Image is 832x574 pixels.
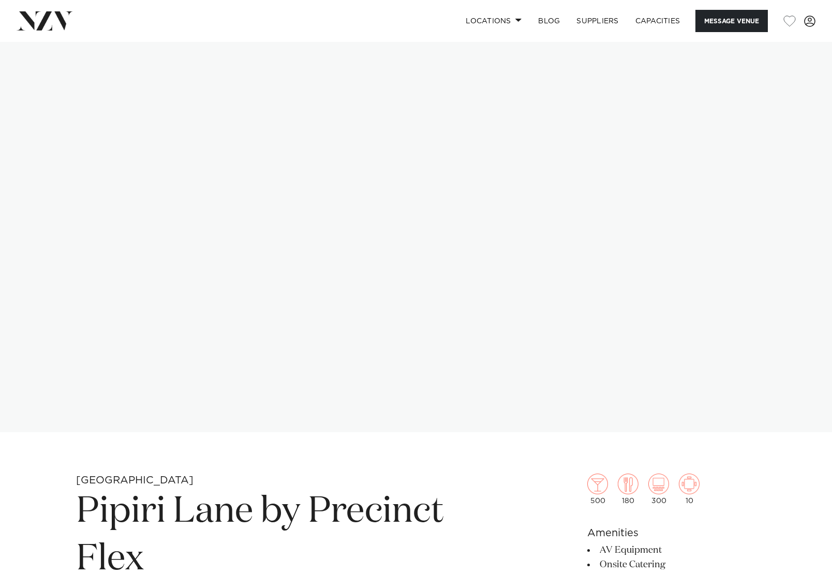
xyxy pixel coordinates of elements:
div: 180 [618,474,638,505]
img: nzv-logo.png [17,11,73,30]
a: BLOG [530,10,568,32]
img: meeting.png [679,474,700,494]
img: dining.png [618,474,638,494]
li: AV Equipment [587,543,756,557]
div: 500 [587,474,608,505]
a: Capacities [627,10,689,32]
small: [GEOGRAPHIC_DATA] [76,475,194,485]
h6: Amenities [587,525,756,541]
a: SUPPLIERS [568,10,627,32]
div: 300 [648,474,669,505]
img: cocktail.png [587,474,608,494]
a: Locations [457,10,530,32]
li: Onsite Catering [587,557,756,572]
button: Message Venue [695,10,768,32]
img: theatre.png [648,474,669,494]
div: 10 [679,474,700,505]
